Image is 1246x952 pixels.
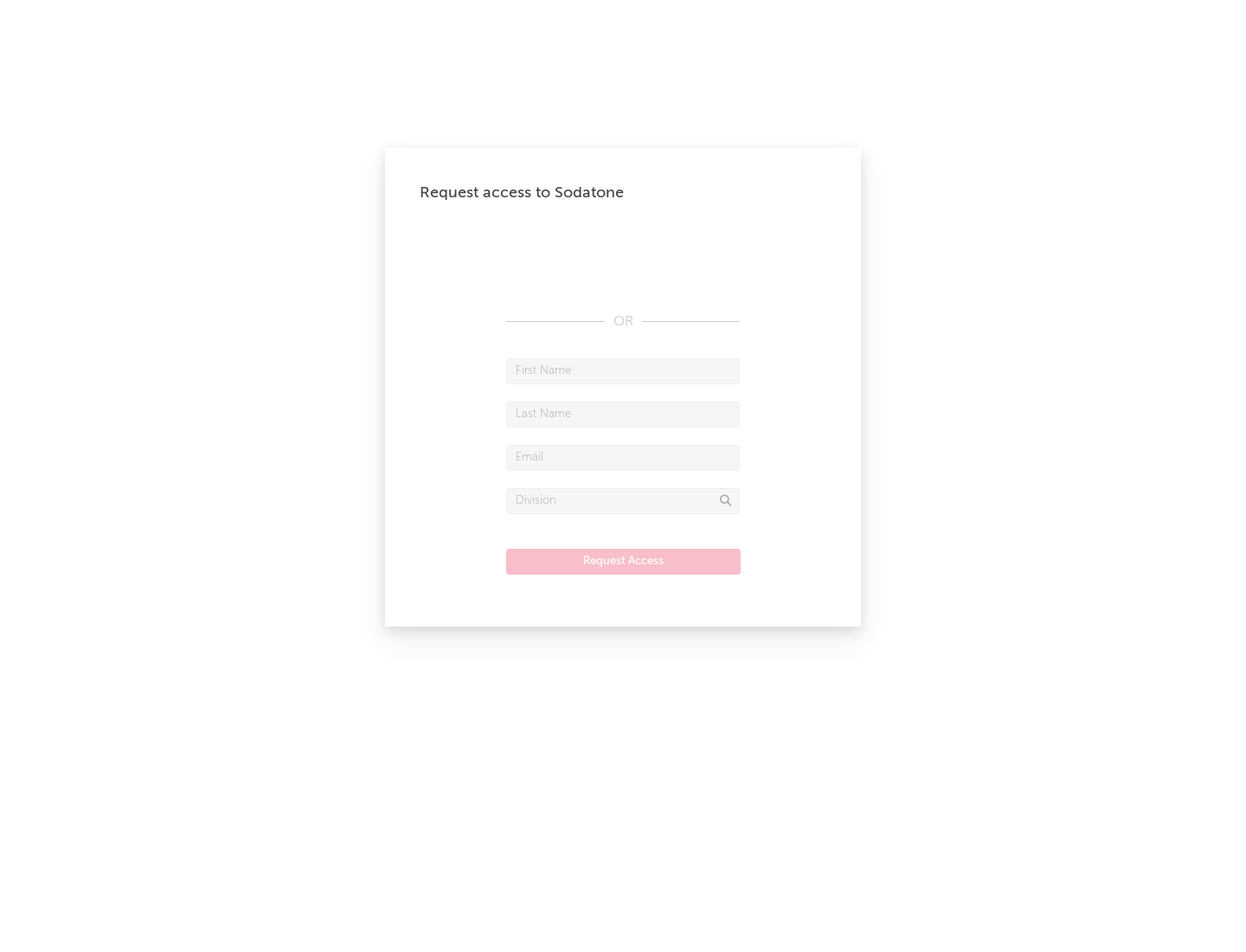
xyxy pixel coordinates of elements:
input: Last Name [506,402,740,428]
input: Email [506,445,740,471]
div: OR [506,312,740,332]
input: First Name [506,358,740,384]
button: Request Access [506,549,741,575]
div: Request access to Sodatone [420,183,826,203]
input: Division [506,488,740,514]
